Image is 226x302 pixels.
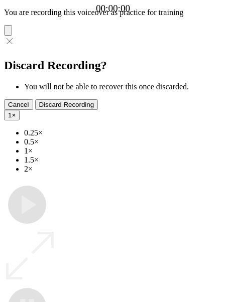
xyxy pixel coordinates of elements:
h2: Discard Recording? [4,59,222,72]
li: 0.25× [24,128,222,137]
button: Cancel [4,99,33,110]
p: You are recording this voiceover as practice for training [4,8,222,17]
li: 0.5× [24,137,222,146]
a: 00:00:00 [96,3,130,14]
li: 2× [24,165,222,174]
button: 1× [4,110,20,120]
li: You will not be able to recover this once discarded. [24,82,222,91]
button: Discard Recording [35,99,98,110]
li: 1× [24,146,222,156]
li: 1.5× [24,156,222,165]
span: 1 [8,111,12,119]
